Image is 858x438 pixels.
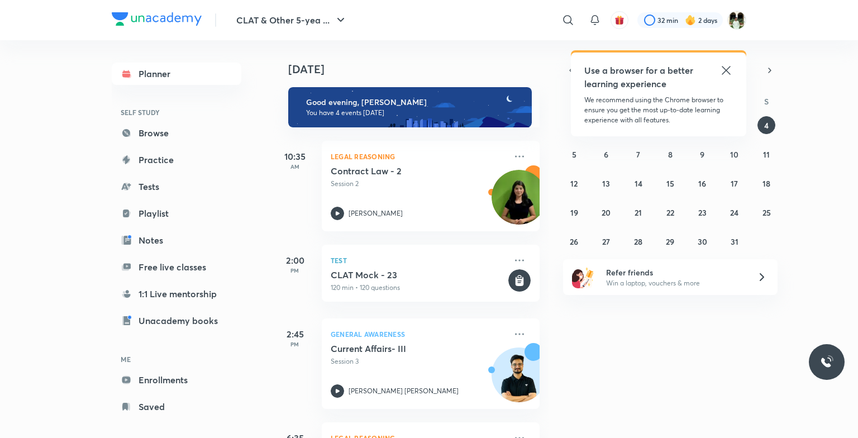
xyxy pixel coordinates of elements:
[757,203,775,221] button: October 25, 2025
[693,145,711,163] button: October 9, 2025
[565,145,583,163] button: October 5, 2025
[331,343,470,354] h5: Current Affairs- III
[630,145,647,163] button: October 7, 2025
[112,202,241,225] a: Playlist
[112,63,241,85] a: Planner
[698,207,707,218] abbr: October 23, 2025
[112,350,241,369] h6: ME
[630,232,647,250] button: October 28, 2025
[602,178,610,189] abbr: October 13, 2025
[693,174,711,192] button: October 16, 2025
[634,236,642,247] abbr: October 28, 2025
[762,178,770,189] abbr: October 18, 2025
[273,254,317,267] h5: 2:00
[757,145,775,163] button: October 11, 2025
[614,15,625,25] img: avatar
[726,232,743,250] button: October 31, 2025
[112,256,241,278] a: Free live classes
[698,236,707,247] abbr: October 30, 2025
[693,203,711,221] button: October 23, 2025
[112,310,241,332] a: Unacademy books
[726,145,743,163] button: October 10, 2025
[764,120,769,131] abbr: October 4, 2025
[606,266,743,278] h6: Refer friends
[731,178,738,189] abbr: October 17, 2025
[661,145,679,163] button: October 8, 2025
[288,63,551,76] h4: [DATE]
[685,15,696,26] img: streak
[572,149,576,160] abbr: October 5, 2025
[666,178,674,189] abbr: October 15, 2025
[331,254,506,267] p: Test
[698,178,706,189] abbr: October 16, 2025
[668,149,673,160] abbr: October 8, 2025
[730,207,738,218] abbr: October 24, 2025
[763,149,770,160] abbr: October 11, 2025
[492,354,546,407] img: Avatar
[331,269,506,280] h5: CLAT Mock - 23
[112,122,241,144] a: Browse
[606,278,743,288] p: Win a laptop, vouchers & more
[757,174,775,192] button: October 18, 2025
[349,208,403,218] p: [PERSON_NAME]
[273,327,317,341] h5: 2:45
[112,12,202,28] a: Company Logo
[820,355,833,369] img: ttu
[635,178,642,189] abbr: October 14, 2025
[666,207,674,218] abbr: October 22, 2025
[661,203,679,221] button: October 22, 2025
[604,149,608,160] abbr: October 6, 2025
[273,267,317,274] p: PM
[331,356,506,366] p: Session 3
[764,96,769,107] abbr: Saturday
[602,207,611,218] abbr: October 20, 2025
[762,207,771,218] abbr: October 25, 2025
[584,95,733,125] p: We recommend using the Chrome browser to ensure you get the most up-to-date learning experience w...
[602,236,610,247] abbr: October 27, 2025
[331,165,470,177] h5: Contract Law - 2
[112,396,241,418] a: Saved
[273,150,317,163] h5: 10:35
[700,149,704,160] abbr: October 9, 2025
[666,236,674,247] abbr: October 29, 2025
[112,283,241,305] a: 1:1 Live mentorship
[570,178,578,189] abbr: October 12, 2025
[570,236,578,247] abbr: October 26, 2025
[757,116,775,134] button: October 4, 2025
[565,203,583,221] button: October 19, 2025
[565,174,583,192] button: October 12, 2025
[565,232,583,250] button: October 26, 2025
[112,369,241,391] a: Enrollments
[635,207,642,218] abbr: October 21, 2025
[572,266,594,288] img: referral
[112,12,202,26] img: Company Logo
[306,108,522,117] p: You have 4 events [DATE]
[331,283,506,293] p: 120 min • 120 questions
[630,174,647,192] button: October 14, 2025
[693,232,711,250] button: October 30, 2025
[331,150,506,163] p: Legal Reasoning
[112,175,241,198] a: Tests
[306,97,522,107] h6: Good evening, [PERSON_NAME]
[597,145,615,163] button: October 6, 2025
[288,87,532,127] img: evening
[273,163,317,170] p: AM
[570,207,578,218] abbr: October 19, 2025
[331,179,506,189] p: Session 2
[273,341,317,347] p: PM
[661,232,679,250] button: October 29, 2025
[630,203,647,221] button: October 21, 2025
[597,232,615,250] button: October 27, 2025
[661,174,679,192] button: October 15, 2025
[726,174,743,192] button: October 17, 2025
[112,149,241,171] a: Practice
[731,236,738,247] abbr: October 31, 2025
[636,149,640,160] abbr: October 7, 2025
[597,203,615,221] button: October 20, 2025
[726,203,743,221] button: October 24, 2025
[331,327,506,341] p: General Awareness
[112,229,241,251] a: Notes
[584,64,695,91] h5: Use a browser for a better learning experience
[112,103,241,122] h6: SELF STUDY
[727,11,746,30] img: amit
